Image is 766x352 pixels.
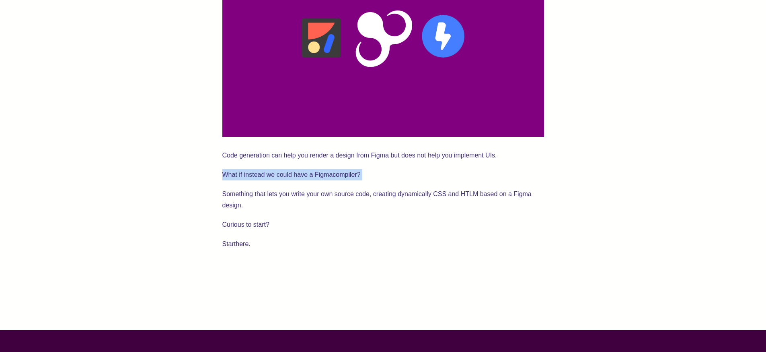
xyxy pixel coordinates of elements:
[333,171,357,178] a: compiler
[222,150,544,161] p: Code generation can help you render a design from Figma but does not help you implement UIs.
[222,238,544,250] p: Start .
[222,169,544,180] p: What if instead we could have a Figma ?
[222,188,544,211] p: Something that lets you write your own source code, creating dynamically CSS and HTLM based on a ...
[222,219,544,230] p: Curious to start?
[236,240,248,247] a: here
